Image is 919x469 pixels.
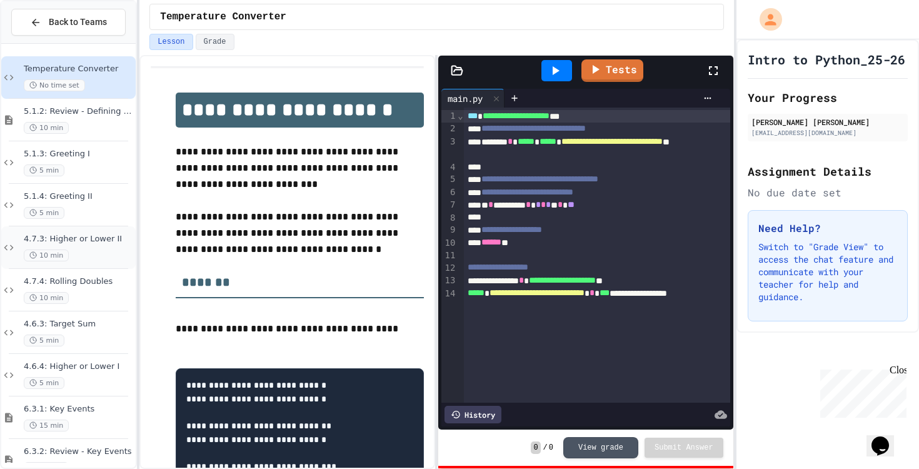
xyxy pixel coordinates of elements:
[441,199,457,211] div: 7
[751,128,904,138] div: [EMAIL_ADDRESS][DOMAIN_NAME]
[196,34,234,50] button: Grade
[758,221,897,236] h3: Need Help?
[24,420,69,431] span: 15 min
[24,377,64,389] span: 5 min
[441,89,505,108] div: main.py
[24,149,133,159] span: 5.1.3: Greeting I
[581,59,643,82] a: Tests
[24,234,133,245] span: 4.7.3: Higher or Lower II
[24,207,64,219] span: 5 min
[24,250,69,261] span: 10 min
[441,173,457,186] div: 5
[758,241,897,303] p: Switch to "Grade View" to access the chat feature and communicate with your teacher for help and ...
[444,406,501,423] div: History
[543,443,548,453] span: /
[49,16,107,29] span: Back to Teams
[441,288,457,313] div: 14
[748,89,908,106] h2: Your Progress
[441,123,457,135] div: 2
[149,34,193,50] button: Lesson
[441,136,457,161] div: 3
[24,64,133,74] span: Temperature Converter
[24,106,133,117] span: 5.1.2: Review - Defining Functions
[160,9,286,24] span: Temperature Converter
[748,51,905,68] h1: Intro to Python_25-26
[645,438,723,458] button: Submit Answer
[746,5,785,34] div: My Account
[24,361,133,372] span: 4.6.4: Higher or Lower I
[24,79,85,91] span: No time set
[441,212,457,224] div: 8
[11,9,126,36] button: Back to Teams
[441,275,457,287] div: 13
[441,250,457,262] div: 11
[815,365,906,418] iframe: chat widget
[24,404,133,415] span: 6.3.1: Key Events
[748,185,908,200] div: No due date set
[441,224,457,236] div: 9
[531,441,540,454] span: 0
[563,437,638,458] button: View grade
[24,191,133,202] span: 5.1.4: Greeting II
[24,446,133,457] span: 6.3.2: Review - Key Events
[24,276,133,287] span: 4.7.4: Rolling Doubles
[441,262,457,275] div: 12
[751,116,904,128] div: [PERSON_NAME] [PERSON_NAME]
[441,161,457,174] div: 4
[549,443,553,453] span: 0
[441,92,489,105] div: main.py
[24,164,64,176] span: 5 min
[24,122,69,134] span: 10 min
[866,419,906,456] iframe: chat widget
[748,163,908,180] h2: Assignment Details
[441,110,457,123] div: 1
[457,111,463,121] span: Fold line
[24,292,69,304] span: 10 min
[441,186,457,199] div: 6
[655,443,713,453] span: Submit Answer
[24,335,64,346] span: 5 min
[441,237,457,250] div: 10
[24,319,133,330] span: 4.6.3: Target Sum
[5,5,86,79] div: Chat with us now!Close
